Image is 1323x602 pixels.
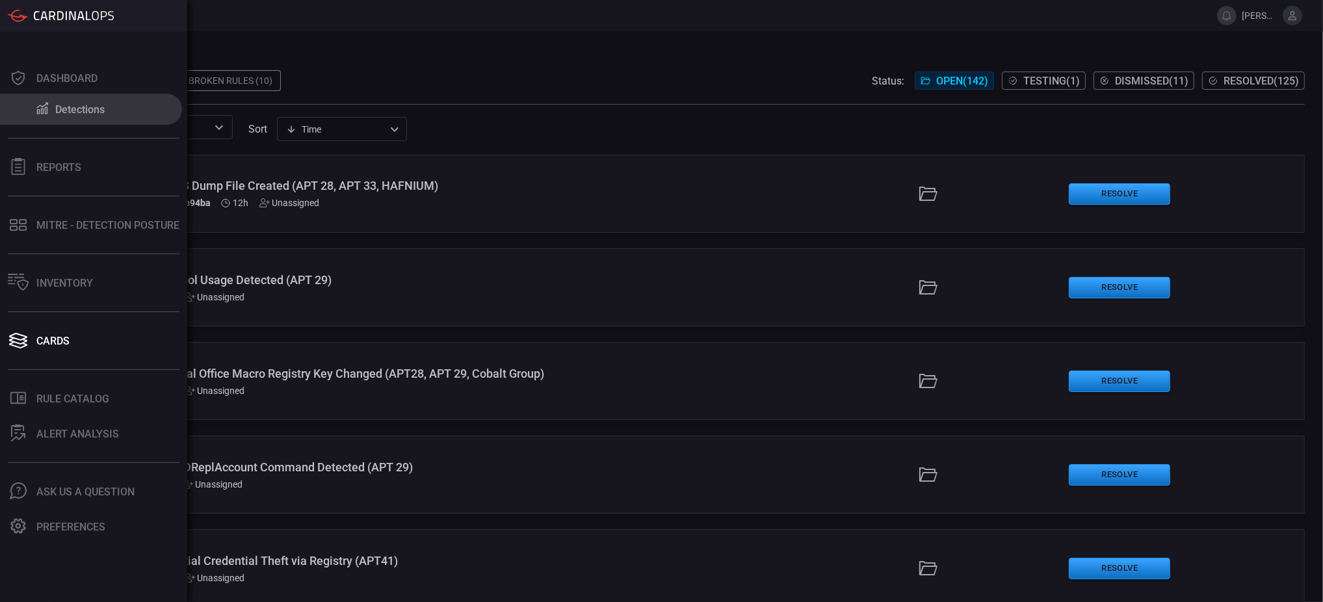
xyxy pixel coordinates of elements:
span: Sep 21, 2025 6:17 AM [233,198,249,208]
button: Resolve [1069,277,1170,298]
div: Rule Catalog [36,393,109,405]
div: Time [286,123,386,136]
div: Unassigned [185,386,245,396]
button: Resolve [1069,371,1170,392]
h5: ID: b94ba [172,198,211,209]
div: Broken Rules (10) [181,70,281,91]
div: Dashboard [36,72,98,85]
div: Windows - Auditpol Usage Detected (APT 29) [97,273,547,287]
button: Resolve [1069,558,1170,579]
button: Open(142) [915,72,994,90]
button: Open [210,118,228,137]
span: Open ( 142 ) [936,75,988,87]
span: Resolved ( 125 ) [1224,75,1299,87]
div: Unassigned [183,479,243,490]
button: Dismissed(11) [1094,72,1194,90]
span: [PERSON_NAME].[PERSON_NAME] [1242,10,1277,21]
span: Testing ( 1 ) [1023,75,1080,87]
div: Unassigned [185,292,245,302]
div: Unassigned [185,573,245,583]
div: Windows - Potential Credential Theft via Registry (APT41) [97,554,547,568]
button: Testing(1) [1002,72,1086,90]
span: Status: [872,75,904,87]
label: sort [248,123,267,135]
div: Detections [55,103,105,116]
div: MITRE - Detection Posture [36,219,179,231]
div: Windows - Unusual Office Macro Registry Key Changed (APT28, APT 29, Cobalt Group) [97,367,547,380]
div: Windows - Get-ADReplAccount Command Detected (APT 29) [97,460,547,474]
div: Cards [36,335,70,347]
div: Windows - LSASS Dump File Created (APT 28, APT 33, HAFNIUM) [97,179,547,192]
div: Unassigned [259,198,320,208]
div: Preferences [36,521,105,533]
div: Ask Us A Question [36,486,135,498]
div: Inventory [36,277,93,289]
div: Reports [36,161,81,174]
div: ALERT ANALYSIS [36,428,119,440]
button: Resolve [1069,183,1170,205]
button: Resolve [1069,464,1170,486]
button: Resolved(125) [1202,72,1305,90]
span: Dismissed ( 11 ) [1115,75,1188,87]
